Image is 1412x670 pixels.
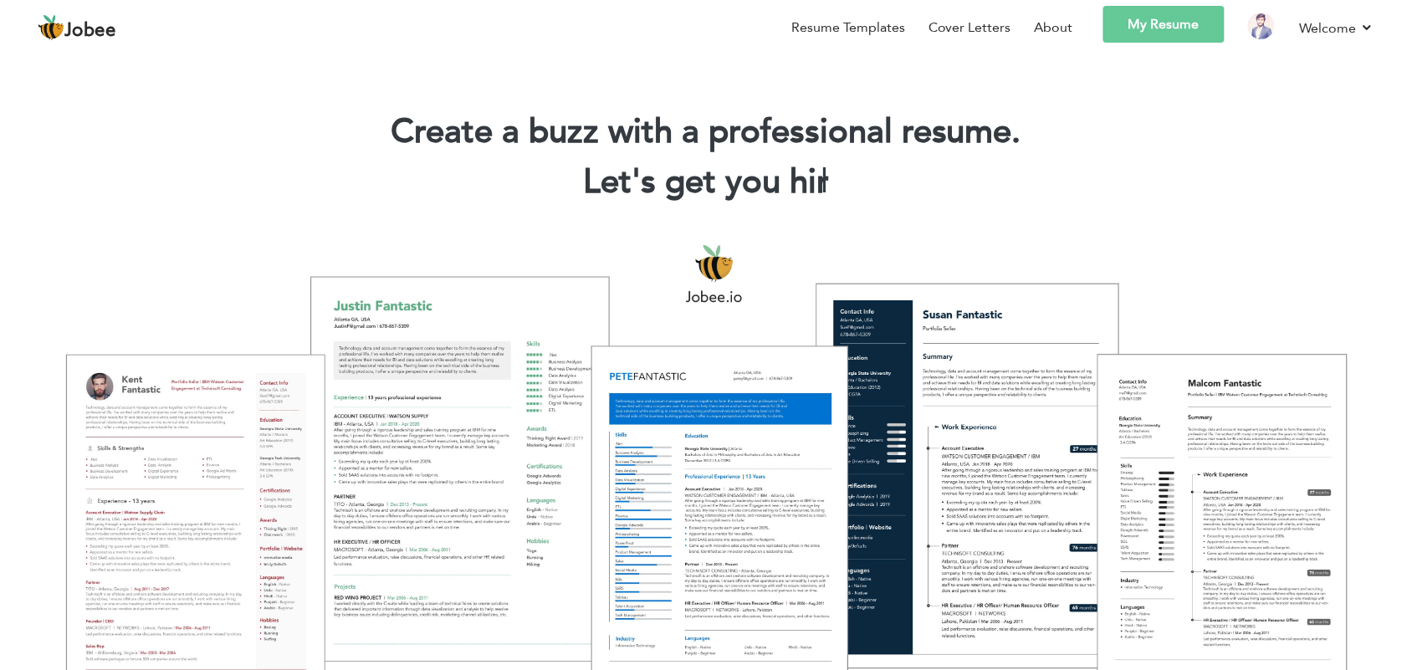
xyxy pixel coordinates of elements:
[821,159,829,205] span: |
[1248,13,1275,39] img: Profile Img
[25,161,1387,204] h2: Let's
[25,110,1387,154] h1: Create a buzz with a professional resume.
[929,18,1011,38] a: Cover Letters
[1103,6,1225,43] a: My Resume
[38,14,64,41] img: jobee.io
[38,14,116,41] a: Jobee
[666,159,830,205] span: get you hir
[64,22,116,40] span: Jobee
[1300,18,1374,38] a: Welcome
[791,18,905,38] a: Resume Templates
[1035,18,1073,38] a: About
